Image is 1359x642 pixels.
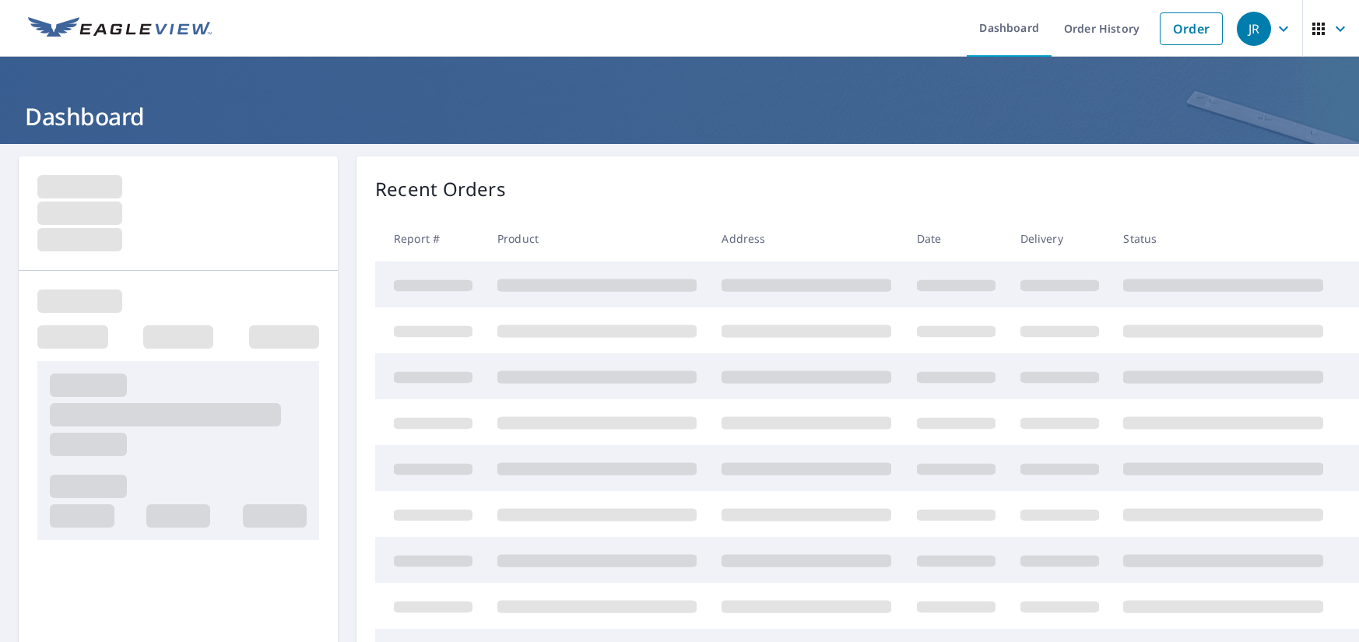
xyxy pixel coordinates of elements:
[19,100,1340,132] h1: Dashboard
[1008,216,1111,261] th: Delivery
[375,175,506,203] p: Recent Orders
[904,216,1008,261] th: Date
[28,17,212,40] img: EV Logo
[709,216,904,261] th: Address
[375,216,485,261] th: Report #
[1237,12,1271,46] div: JR
[1111,216,1336,261] th: Status
[1160,12,1223,45] a: Order
[485,216,709,261] th: Product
